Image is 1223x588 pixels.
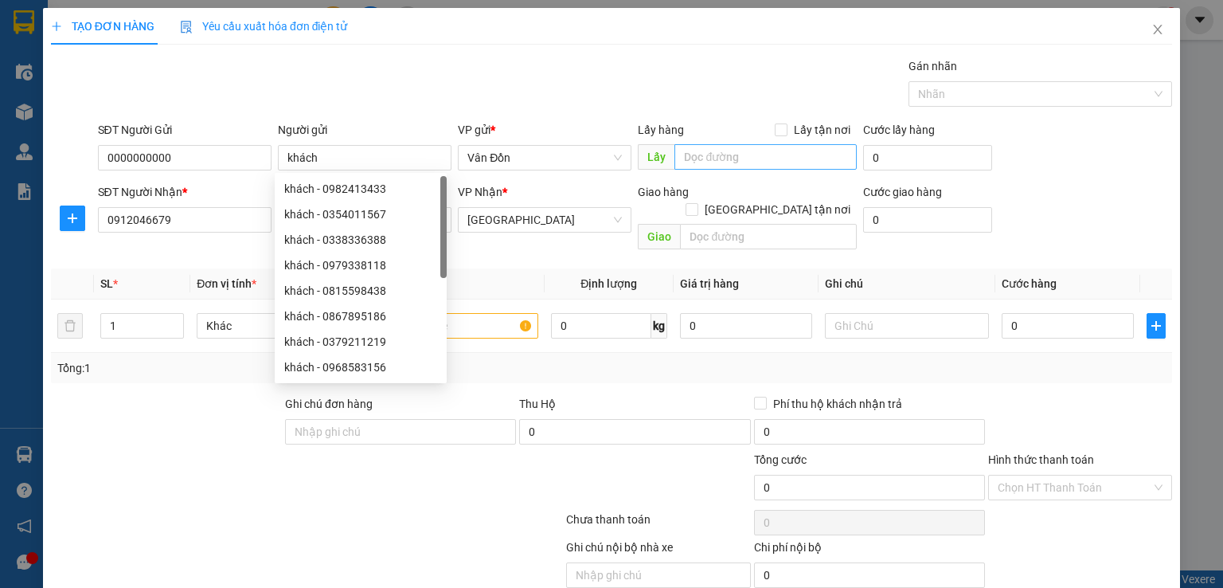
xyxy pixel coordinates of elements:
[680,224,857,249] input: Dọc đường
[863,186,942,198] label: Cước giao hàng
[638,123,684,136] span: Lấy hàng
[580,277,637,290] span: Định lượng
[197,277,256,290] span: Đơn vị tính
[61,212,84,225] span: plus
[458,121,631,139] div: VP gửi
[284,359,437,376] div: khách - 0968583156
[1002,277,1057,290] span: Cước hàng
[1135,8,1180,53] button: Close
[57,313,83,339] button: delete
[51,20,154,33] span: TẠO ĐƠN HÀNG
[638,144,674,170] span: Lấy
[566,539,750,563] div: Ghi chú nội bộ nhà xe
[275,329,447,355] div: khách - 0379211219
[374,313,538,339] input: VD: Bàn, Ghế
[284,333,437,351] div: khách - 0379211219
[767,395,908,413] span: Phí thu hộ khách nhận trả
[57,359,473,377] div: Tổng: 1
[98,183,272,201] div: SĐT Người Nhận
[863,123,935,136] label: Cước lấy hàng
[278,121,451,139] div: Người gửi
[1147,313,1166,339] button: plus
[285,419,516,445] input: Ghi chú đơn hàng
[275,253,447,278] div: khách - 0979338118
[754,539,985,563] div: Chi phí nội bộ
[698,201,857,218] span: [GEOGRAPHIC_DATA] tận nơi
[1151,23,1164,36] span: close
[467,208,622,232] span: Hà Nội
[565,511,752,539] div: Chưa thanh toán
[680,277,739,290] span: Giá trị hàng
[51,21,62,32] span: plus
[275,202,447,227] div: khách - 0354011567
[284,308,437,325] div: khách - 0867895186
[275,227,447,253] div: khách - 0338336388
[754,453,807,466] span: Tổng cước
[908,60,957,73] label: Gán nhãn
[180,21,193,33] img: icon
[98,121,272,139] div: SĐT Người Gửi
[638,186,689,198] span: Giao hàng
[863,207,992,233] input: Cước giao hàng
[284,257,437,274] div: khách - 0979338118
[275,304,447,329] div: khách - 0867895186
[275,278,447,304] div: khách - 0815598438
[458,186,502,198] span: VP Nhận
[863,145,992,171] input: Cước lấy hàng
[1147,319,1165,332] span: plus
[467,146,622,170] span: Vân Đồn
[180,20,348,33] span: Yêu cầu xuất hóa đơn điện tử
[638,224,680,249] span: Giao
[819,269,995,300] th: Ghi chú
[275,176,447,202] div: khách - 0982413433
[100,277,113,290] span: SL
[206,314,351,338] span: Khác
[284,282,437,300] div: khách - 0815598438
[674,144,857,170] input: Dọc đường
[787,121,857,139] span: Lấy tận nơi
[566,563,750,588] input: Nhập ghi chú
[988,453,1094,466] label: Hình thức thanh toán
[60,206,85,231] button: plus
[519,398,556,410] span: Thu Hộ
[651,313,667,339] span: kg
[284,231,437,249] div: khách - 0338336388
[275,355,447,380] div: khách - 0968583156
[284,180,437,198] div: khách - 0982413433
[680,313,812,339] input: 0
[825,313,989,339] input: Ghi Chú
[285,398,373,410] label: Ghi chú đơn hàng
[284,206,437,223] div: khách - 0354011567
